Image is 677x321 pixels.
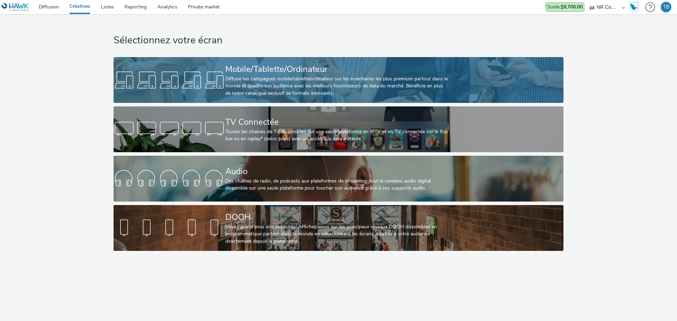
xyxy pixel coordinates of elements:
div: Toutes les chaines de TV disponibles sur une seule plateforme en IPTV et en TV connectée sur le f... [225,128,449,143]
strong: $9,700.00 [561,4,583,10]
h1: Sélectionnez votre écran [114,34,563,47]
img: Hawk Academy [628,1,639,13]
a: TV ConnectéeToutes les chaines de TV disponibles sur une seule plateforme en IPTV et en TV connec... [114,106,563,152]
div: Mobile/Tablette/Ordinateur [225,63,449,75]
div: Voyez grand pour vos publicités! Affichez-vous sur les principaux réseaux DOOH disponibles en pro... [225,223,449,245]
div: TV Connectée [225,116,449,128]
div: Des chaînes de radio, de podcasts aux plateformes de streaming: tout le contenu audio digital dis... [225,178,449,192]
span: Solde : [547,4,583,10]
a: AudioDes chaînes de radio, de podcasts aux plateformes de streaming: tout le contenu audio digita... [114,156,563,202]
div: TB [663,2,669,12]
div: Diffuse tes campagnes mobile/tablette/ordinateur sur les inventaires les plus premium partout dan... [225,75,449,97]
div: DOOH [225,211,449,223]
div: Audio [225,165,449,178]
a: Mobile/Tablette/OrdinateurDiffuse tes campagnes mobile/tablette/ordinateur sur les inventaires le... [114,57,563,103]
a: Hawk Academy [628,1,642,13]
a: DOOHVoyez grand pour vos publicités! Affichez-vous sur les principaux réseaux DOOH disponibles en... [114,205,563,251]
img: undefined Logo [2,3,29,12]
div: Les dépenses d'aujourd'hui ne sont pas encore prises en compte dans le solde [545,2,584,12]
